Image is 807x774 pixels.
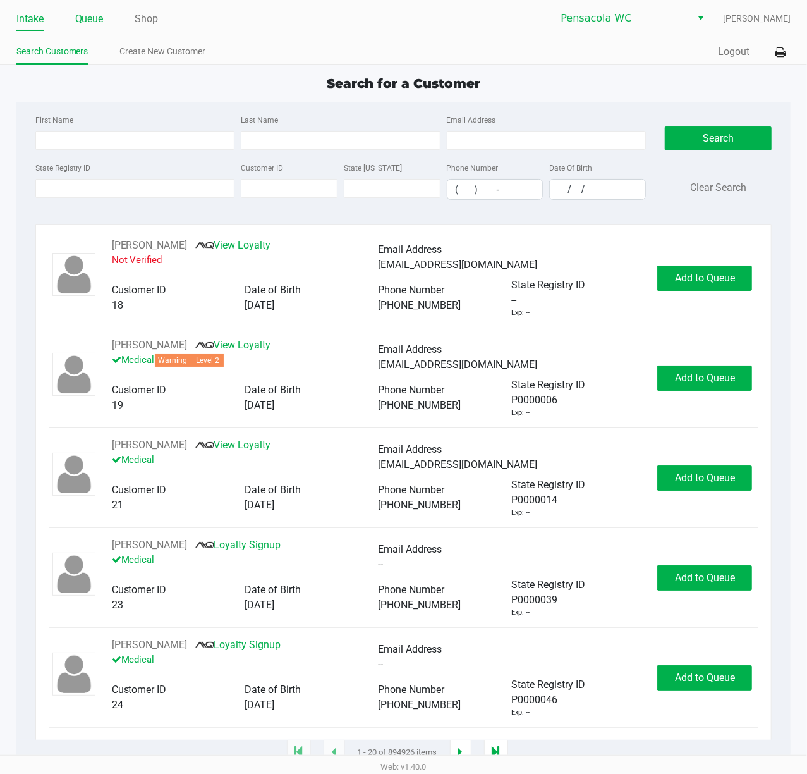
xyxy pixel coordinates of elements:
[549,163,592,174] label: Date Of Birth
[511,679,585,691] span: State Registry ID
[112,537,188,553] button: See customer info
[35,114,73,126] label: First Name
[379,458,538,470] span: [EMAIL_ADDRESS][DOMAIN_NAME]
[675,372,735,384] span: Add to Queue
[379,343,442,355] span: Email Address
[35,163,91,174] label: State Registry ID
[245,699,275,711] span: [DATE]
[675,472,735,484] span: Add to Queue
[112,438,188,453] button: See customer info
[379,443,442,455] span: Email Address
[344,163,402,174] label: State [US_STATE]
[195,239,271,251] a: View Loyalty
[245,299,275,311] span: [DATE]
[112,238,188,253] button: See customer info
[381,762,427,771] span: Web: v1.40.0
[112,253,379,267] p: Not Verified
[195,439,271,451] a: View Loyalty
[511,579,585,591] span: State Registry ID
[112,353,379,367] p: Medical
[379,484,445,496] span: Phone Number
[120,44,206,59] a: Create New Customer
[447,180,543,199] input: Format: (999) 999-9999
[690,180,746,195] button: Clear Search
[665,126,772,150] button: Search
[511,408,530,419] div: Exp: --
[657,365,752,391] button: Add to Queue
[195,639,281,651] a: Loyalty Signup
[195,339,271,351] a: View Loyalty
[287,740,311,765] app-submit-button: Move to first page
[112,553,379,567] p: Medical
[561,11,684,26] span: Pensacola WC
[112,284,167,296] span: Customer ID
[245,584,301,596] span: Date of Birth
[657,266,752,291] button: Add to Queue
[379,259,538,271] span: [EMAIL_ADDRESS][DOMAIN_NAME]
[112,484,167,496] span: Customer ID
[675,572,735,584] span: Add to Queue
[112,737,188,752] button: See customer info
[112,384,167,396] span: Customer ID
[112,684,167,696] span: Customer ID
[112,399,123,411] span: 19
[550,180,645,199] input: Format: MM/DD/YYYY
[16,10,44,28] a: Intake
[195,539,281,551] a: Loyalty Signup
[112,653,379,667] p: Medical
[112,699,123,711] span: 24
[379,658,384,670] span: --
[447,179,543,200] kendo-maskedtextbox: Format: (999) 999-9999
[379,543,442,555] span: Email Address
[511,493,557,508] span: P0000014
[511,293,516,308] span: --
[16,44,88,59] a: Search Customers
[379,699,461,711] span: [PHONE_NUMBER]
[450,740,471,765] app-submit-button: Next
[112,584,167,596] span: Customer ID
[511,508,530,519] div: Exp: --
[75,10,104,28] a: Queue
[657,665,752,691] button: Add to Queue
[245,684,301,696] span: Date of Birth
[379,499,461,511] span: [PHONE_NUMBER]
[324,740,345,765] app-submit-button: Previous
[112,599,123,611] span: 23
[245,399,275,411] span: [DATE]
[379,599,461,611] span: [PHONE_NUMBER]
[135,10,159,28] a: Shop
[511,593,557,608] span: P0000039
[379,558,384,570] span: --
[112,637,188,653] button: See customer info
[511,308,530,319] div: Exp: --
[511,608,530,618] div: Exp: --
[379,359,538,371] span: [EMAIL_ADDRESS][DOMAIN_NAME]
[484,740,508,765] app-submit-button: Move to last page
[691,7,710,30] button: Select
[379,584,445,596] span: Phone Number
[511,479,585,491] span: State Registry ID
[241,114,278,126] label: Last Name
[112,299,123,311] span: 18
[245,384,301,396] span: Date of Birth
[112,338,188,353] button: See customer info
[511,692,557,708] span: P0000046
[675,672,735,684] span: Add to Queue
[379,684,445,696] span: Phone Number
[379,299,461,311] span: [PHONE_NUMBER]
[245,484,301,496] span: Date of Birth
[675,272,735,284] span: Add to Queue
[155,354,224,367] span: Warning – Level 2
[549,179,646,200] kendo-maskedtextbox: Format: MM/DD/YYYY
[379,284,445,296] span: Phone Number
[245,499,275,511] span: [DATE]
[657,465,752,491] button: Add to Queue
[327,76,480,91] span: Search for a Customer
[112,499,123,511] span: 21
[379,243,442,255] span: Email Address
[379,384,445,396] span: Phone Number
[245,599,275,611] span: [DATE]
[511,379,585,391] span: State Registry ID
[241,163,283,174] label: Customer ID
[379,399,461,411] span: [PHONE_NUMBER]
